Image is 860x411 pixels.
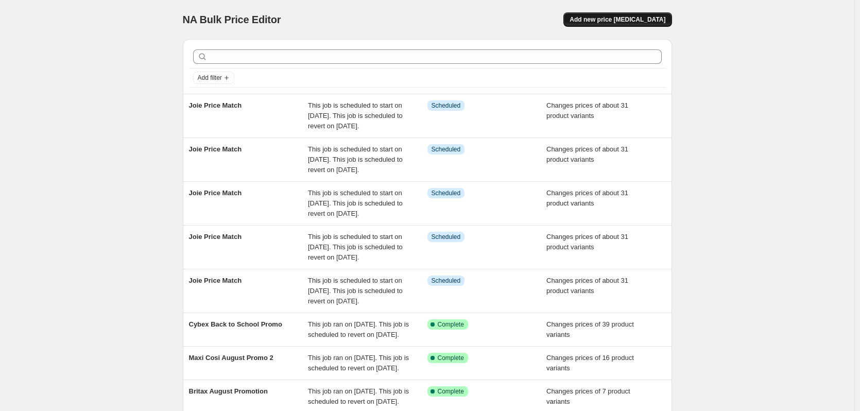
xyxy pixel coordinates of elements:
[308,101,403,130] span: This job is scheduled to start on [DATE]. This job is scheduled to revert on [DATE].
[546,354,634,372] span: Changes prices of 16 product variants
[432,145,461,153] span: Scheduled
[189,233,242,241] span: Joie Price Match
[308,145,403,174] span: This job is scheduled to start on [DATE]. This job is scheduled to revert on [DATE].
[308,233,403,261] span: This job is scheduled to start on [DATE]. This job is scheduled to revert on [DATE].
[189,320,282,328] span: Cybex Back to School Promo
[189,354,273,362] span: Maxi Cosi August Promo 2
[546,387,630,405] span: Changes prices of 7 product variants
[308,387,409,405] span: This job ran on [DATE]. This job is scheduled to revert on [DATE].
[438,320,464,329] span: Complete
[432,277,461,285] span: Scheduled
[432,101,461,110] span: Scheduled
[546,320,634,338] span: Changes prices of 39 product variants
[546,277,628,295] span: Changes prices of about 31 product variants
[189,189,242,197] span: Joie Price Match
[563,12,672,27] button: Add new price [MEDICAL_DATA]
[308,277,403,305] span: This job is scheduled to start on [DATE]. This job is scheduled to revert on [DATE].
[546,101,628,119] span: Changes prices of about 31 product variants
[546,233,628,251] span: Changes prices of about 31 product variants
[546,189,628,207] span: Changes prices of about 31 product variants
[308,189,403,217] span: This job is scheduled to start on [DATE]. This job is scheduled to revert on [DATE].
[189,277,242,284] span: Joie Price Match
[183,14,281,25] span: NA Bulk Price Editor
[570,15,665,24] span: Add new price [MEDICAL_DATA]
[438,354,464,362] span: Complete
[189,387,268,395] span: Britax August Promotion
[308,320,409,338] span: This job ran on [DATE]. This job is scheduled to revert on [DATE].
[189,101,242,109] span: Joie Price Match
[546,145,628,163] span: Changes prices of about 31 product variants
[432,233,461,241] span: Scheduled
[193,72,234,84] button: Add filter
[308,354,409,372] span: This job ran on [DATE]. This job is scheduled to revert on [DATE].
[198,74,222,82] span: Add filter
[432,189,461,197] span: Scheduled
[189,145,242,153] span: Joie Price Match
[438,387,464,396] span: Complete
